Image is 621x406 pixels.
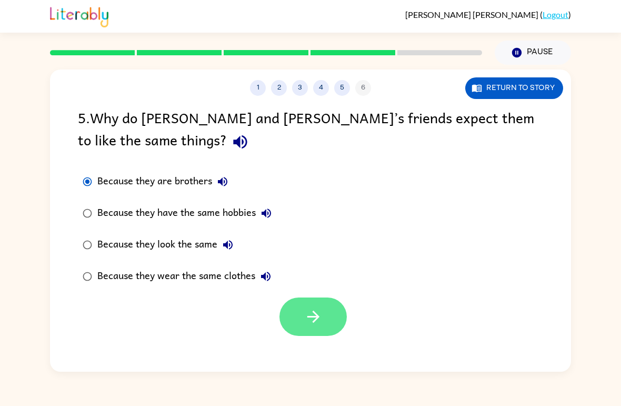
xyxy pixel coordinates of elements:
button: 1 [250,80,266,96]
button: 4 [313,80,329,96]
img: Literably [50,4,108,27]
span: [PERSON_NAME] [PERSON_NAME] [405,9,540,19]
a: Logout [543,9,568,19]
button: 3 [292,80,308,96]
button: 2 [271,80,287,96]
button: Because they have the same hobbies [256,203,277,224]
button: Because they wear the same clothes [255,266,276,287]
button: Because they are brothers [212,171,233,192]
div: 5 . Why do [PERSON_NAME] and [PERSON_NAME]’s friends expect them to like the same things? [78,106,543,155]
div: Because they wear the same clothes [97,266,276,287]
button: 5 [334,80,350,96]
button: Pause [495,41,571,65]
button: Return to story [465,77,563,99]
div: Because they have the same hobbies [97,203,277,224]
div: ( ) [405,9,571,19]
div: Because they look the same [97,234,238,255]
div: Because they are brothers [97,171,233,192]
button: Because they look the same [217,234,238,255]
